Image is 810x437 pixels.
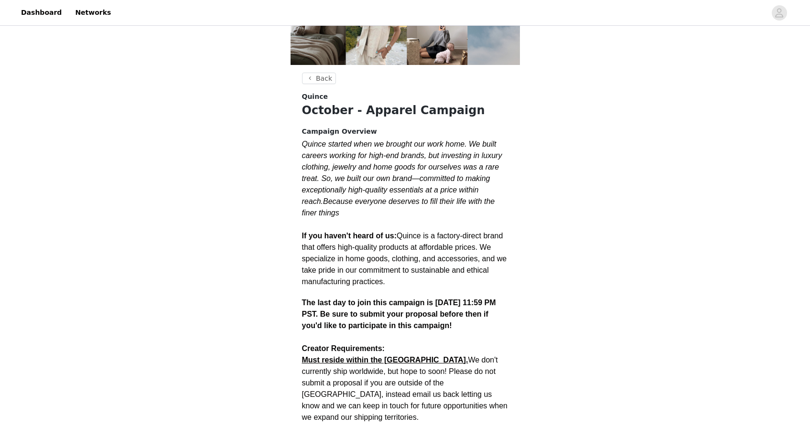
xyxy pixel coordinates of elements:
[302,197,495,217] em: Because everyone deserves to fill their life with the finer things
[775,5,784,21] div: avatar
[302,127,508,137] h4: Campaign Overview
[302,232,397,240] strong: If you haven't heard of us:
[302,92,328,102] span: Quince
[302,140,502,205] em: Quince started when we brought our work home. We built careers working for high-end brands, but i...
[302,232,507,286] span: Quince is a factory-direct brand that offers high-quality products at affordable prices. We speci...
[302,344,385,352] strong: Creator Requirements:
[302,356,468,364] strong: Must reside within the [GEOGRAPHIC_DATA].
[302,298,496,330] strong: The last day to join this campaign is [DATE] 11:59 PM PST. Be sure to submit your proposal before...
[69,2,117,23] a: Networks
[302,102,508,119] h1: October - Apparel Campaign
[302,73,336,84] button: Back
[15,2,67,23] a: Dashboard
[302,356,508,421] span: We don't currently ship worldwide, but hope to soon! Please do not submit a proposal if you are o...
